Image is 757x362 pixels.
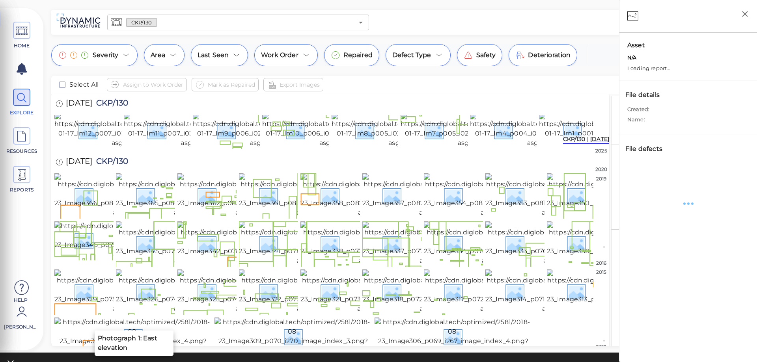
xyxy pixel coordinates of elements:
[5,186,39,193] span: REPORTS
[401,113,548,148] img: https://cdn.diglobal.tech/optimized/2581/2019-01-17_Im7_p005_i020_image_index_2.png?asgd=2581
[127,19,157,26] span: CKP/130
[563,135,609,144] div: CKP/130 | [DATE]
[198,50,229,60] span: Last Seen
[593,269,609,276] div: 2015
[116,269,265,314] img: https://cdn.diglobal.tech/width210/2581/2018-08-23_Image326_p074_i287_image_index_4.png?asgd=2581
[332,113,479,148] img: https://cdn.diglobal.tech/optimized/2581/2019-01-17_Im8_p005_i021_image_index_3.png?asgd=2581
[54,221,205,259] img: https://cdn.diglobal.tech/width210/2581/2018-08-23_Image346_p079_i307_image_index_4.png?asgd=2581
[485,173,631,217] img: https://cdn.diglobal.tech/width210/2581/2018-08-23_Image353_p081_i314_image_index_3.png?asgd=2581
[470,113,617,148] img: https://cdn.diglobal.tech/optimized/2581/2019-01-17_Im4_p004_i015_image_index_1.png?asgd=2581
[593,166,609,173] div: 2020
[177,173,326,217] img: https://cdn.diglobal.tech/width210/2581/2018-08-23_Image362_p083_i323_image_index_4.png?asgd=2581
[723,327,751,356] iframe: Chat
[4,323,37,330] span: [PERSON_NAME]
[627,65,671,71] span: Loading report...
[116,221,265,265] img: https://cdn.diglobal.tech/width210/2581/2018-08-23_Image345_p079_i306_image_index_3.png?asgd=2581
[93,50,118,60] span: Severity
[485,269,632,314] img: https://cdn.diglobal.tech/width210/2581/2018-08-23_Image314_p071_i275_image_index_4.png?asgd=2581
[627,41,749,50] span: Asset
[627,54,636,62] span: N/A
[214,317,372,355] img: https://cdn.diglobal.tech/optimized/2581/2018-08-23_Image309_p070_i270_image_index_3.png?asgd=2581
[151,50,165,60] span: Area
[593,147,609,154] div: 2025
[208,80,255,89] span: Mark as Repaired
[123,80,183,89] span: Assign to Work Order
[627,106,675,116] span: Created:
[300,269,447,314] img: https://cdn.diglobal.tech/width210/2581/2018-08-23_Image321_p073_i282_image_index_3.png?asgd=2581
[528,50,571,60] span: Deterioration
[4,297,37,303] span: Help
[66,99,92,110] span: [DATE]
[239,173,386,217] img: https://cdn.diglobal.tech/width210/2581/2018-08-23_Image361_p083_i322_image_index_3.png?asgd=2581
[539,113,686,148] img: https://cdn.diglobal.tech/optimized/2581/2019-01-17_Im1_p001_i004_image_index_1.png?asgd=2581
[343,50,373,60] span: Repaired
[424,173,571,217] img: https://cdn.diglobal.tech/width210/2581/2018-08-23_Image354_p081_i315_image_index_4.png?asgd=2581
[547,269,692,314] img: https://cdn.diglobal.tech/width210/2581/2018-08-23_Image313_p071_i274_image_index_3.png?asgd=2581
[476,50,496,60] span: Safety
[300,221,449,265] img: https://cdn.diglobal.tech/width210/2581/2018-08-23_Image338_p077_i299_image_index_4.png?asgd=2581
[5,42,39,49] span: HOME
[424,221,573,265] img: https://cdn.diglobal.tech/width210/2581/2018-08-23_Image334_p076_i295_image_index_4.png?asgd=2581
[66,157,92,168] span: [DATE]
[5,148,39,155] span: RESOURCES
[280,80,320,89] span: Export Images
[177,221,327,265] img: https://cdn.diglobal.tech/width210/2581/2018-08-23_Image342_p078_i303_image_index_4.png?asgd=2581
[593,175,609,182] div: 2019
[54,317,212,355] img: https://cdn.diglobal.tech/optimized/2581/2018-08-23_Image310_p070_i271_image_index_4.png?asgd=2581
[54,269,203,314] img: https://cdn.diglobal.tech/width210/2581/2018-08-23_Image329_p075_i290_image_index_3.png?asgd=2581
[92,99,128,110] span: CKP/130
[124,113,271,148] img: https://cdn.diglobal.tech/optimized/2581/2019-01-17_Im11_p007_i030_image_index_1.png?asgd=2581
[262,113,409,148] img: https://cdn.diglobal.tech/optimized/2581/2019-01-17_Im10_p006_i025_image_index_1.png?asgd=2581
[92,157,128,168] span: CKP/130
[593,260,609,267] div: 2016
[392,50,431,60] span: Defect Type
[193,113,340,148] img: https://cdn.diglobal.tech/optimized/2581/2019-01-17_Im9_p006_i026_image_index_3.png?asgd=2581
[547,173,694,217] img: https://cdn.diglobal.tech/width210/2581/2018-08-23_Image350_p080_i311_image_index_4.png?asgd=2581
[261,50,298,60] span: Work Order
[362,221,510,265] img: https://cdn.diglobal.tech/width210/2581/2018-08-23_Image337_p077_i298_image_index_3.png?asgd=2581
[69,80,99,89] span: Select All
[116,173,265,217] img: https://cdn.diglobal.tech/width210/2581/2018-08-23_Image365_p084_i326_image_index_3.png?asgd=2581
[627,116,675,126] span: Name:
[239,221,387,265] img: https://cdn.diglobal.tech/width210/2581/2018-08-23_Image341_p078_i302_image_index_3.png?asgd=2581
[375,317,532,355] img: https://cdn.diglobal.tech/optimized/2581/2018-08-23_Image306_p069_i267_image_index_4.png?asgd=2581
[362,269,510,314] img: https://cdn.diglobal.tech/width210/2581/2018-08-23_Image318_p072_i279_image_index_4.png?asgd=2581
[485,221,634,265] img: https://cdn.diglobal.tech/width210/2581/2018-08-23_Image333_p076_i294_image_index_3.png?asgd=2581
[239,269,387,314] img: https://cdn.diglobal.tech/width210/2581/2018-08-23_Image322_p073_i283_image_index_4.png?asgd=2581
[300,173,448,217] img: https://cdn.diglobal.tech/width210/2581/2018-08-23_Image358_p082_i319_image_index_4.png?asgd=2581
[54,113,201,148] img: https://cdn.diglobal.tech/optimized/2581/2019-01-17_Im12_p007_i031_image_index_2.png?asgd=2581
[623,88,670,102] div: File details
[593,343,609,351] div: 2012
[362,173,509,217] img: https://cdn.diglobal.tech/width210/2581/2018-08-23_Image357_p082_i318_image_index_3.png?asgd=2581
[424,269,570,314] img: https://cdn.diglobal.tech/width210/2581/2018-08-23_Image317_p072_i278_image_index_3.png?asgd=2581
[177,269,326,314] img: https://cdn.diglobal.tech/width210/2581/2018-08-23_Image325_p074_i286_image_index_3.png?asgd=2581
[54,173,204,217] img: https://cdn.diglobal.tech/width210/2581/2018-08-23_Image366_p084_i327_image_index_4.png?asgd=2581
[547,221,695,265] img: https://cdn.diglobal.tech/width210/2581/2018-08-23_Image330_p075_i291_image_index_4.png?asgd=2581
[5,109,39,116] span: EXPLORE
[623,142,673,156] div: File defects
[355,17,366,28] button: Open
